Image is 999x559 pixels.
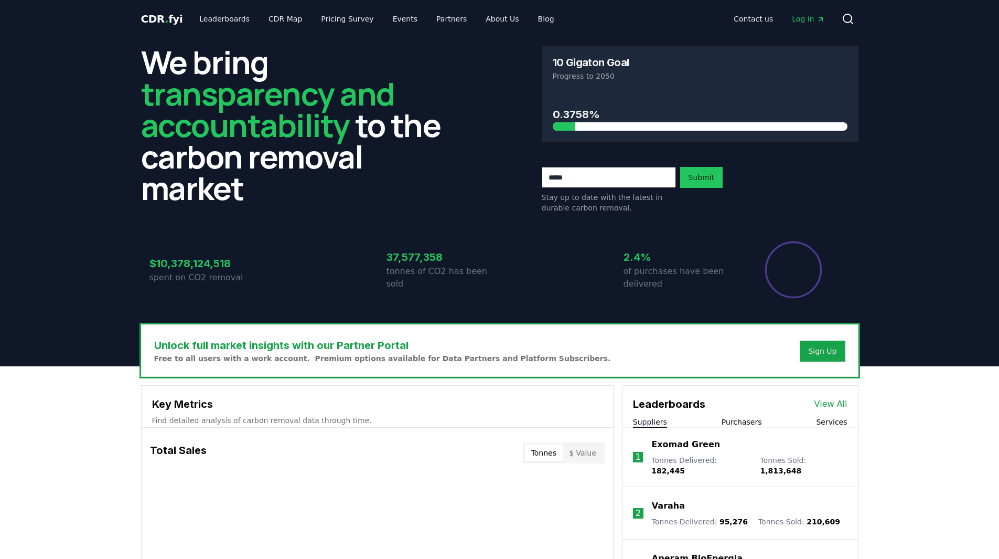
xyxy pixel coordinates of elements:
[783,9,833,28] a: Log in
[651,455,749,476] p: Tonnes Delivered :
[260,9,310,28] a: CDR Map
[553,71,847,81] p: Progress to 2050
[141,12,183,26] a: CDR.fyi
[624,265,737,290] p: of purchases have been delivered
[152,396,603,412] h3: Key Metrics
[814,398,847,410] a: View All
[764,240,823,299] div: Percentage of sales delivered
[651,467,685,475] span: 182,445
[719,518,748,526] span: 95,276
[808,346,836,356] a: Sign Up
[792,14,824,24] span: Log in
[165,13,168,25] span: .
[760,467,801,475] span: 1,813,648
[428,9,475,28] a: Partners
[624,249,737,265] h3: 2.4%
[725,9,833,28] nav: Main
[635,451,640,463] p: 1
[553,107,847,122] h3: 0.3758%
[313,9,382,28] a: Pricing Survey
[553,57,629,68] h3: 10 Gigaton Goal
[386,265,500,290] p: tonnes of CO2 has been sold
[758,516,840,527] p: Tonnes Sold :
[141,72,394,146] span: transparency and accountability
[807,518,840,526] span: 210,609
[816,417,847,427] button: Services
[149,256,263,271] h3: $10,378,124,518
[542,192,676,213] p: Stay up to date with the latest in durable carbon removal.
[652,500,685,512] a: Varaha
[191,9,258,28] a: Leaderboards
[722,417,762,427] button: Purchasers
[141,13,183,25] span: CDR fyi
[384,9,426,28] a: Events
[633,396,705,412] h3: Leaderboards
[386,249,500,265] h3: 37,577,358
[150,442,207,463] h3: Total Sales
[636,507,641,520] p: 2
[725,9,781,28] a: Contact us
[141,46,458,204] h2: We bring to the carbon removal market
[149,271,263,284] p: spent on CO2 removal
[477,9,527,28] a: About Us
[191,9,562,28] nav: Main
[680,167,723,188] button: Submit
[800,341,845,362] button: Sign Up
[633,417,667,427] button: Suppliers
[152,415,603,426] p: Find detailed analysis of carbon removal data through time.
[651,438,720,451] a: Exomad Green
[760,455,847,476] p: Tonnes Sold :
[154,353,611,364] p: Free to all users with a work account. Premium options available for Data Partners and Platform S...
[563,445,603,461] button: $ Value
[530,9,563,28] a: Blog
[525,445,563,461] button: Tonnes
[154,337,611,353] h3: Unlock full market insights with our Partner Portal
[652,516,748,527] p: Tonnes Delivered :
